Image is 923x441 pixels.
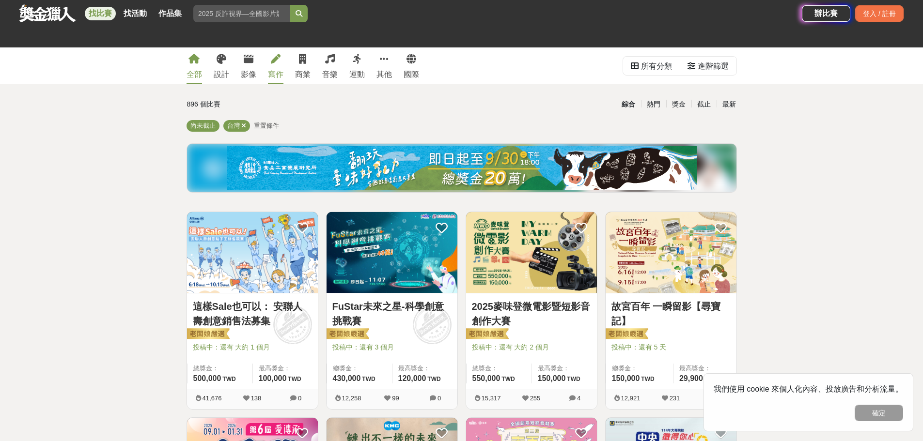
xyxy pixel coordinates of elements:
[187,69,202,80] div: 全部
[464,328,509,341] img: 老闆娘嚴選
[362,376,375,382] span: TWD
[120,7,151,20] a: 找活動
[472,299,591,328] a: 2025麥味登微電影暨短影音創作大賽
[333,364,386,373] span: 總獎金：
[398,364,452,373] span: 最高獎金：
[438,395,441,402] span: 0
[714,385,903,393] span: 我們使用 cookie 來個人化內容、投放廣告和分析流量。
[855,5,904,22] div: 登入 / 註冊
[679,364,731,373] span: 最高獎金：
[392,395,399,402] span: 99
[85,7,116,20] a: 找比賽
[288,376,301,382] span: TWD
[577,395,580,402] span: 4
[606,212,736,293] img: Cover Image
[241,47,256,84] a: 影像
[670,395,680,402] span: 231
[251,395,262,402] span: 138
[855,405,903,421] button: 確定
[193,374,221,382] span: 500,000
[717,96,742,113] div: 最新
[332,299,452,328] a: FuStar未來之星-科學創意挑戰賽
[227,122,240,129] span: 台灣
[327,212,457,293] img: Cover Image
[606,212,736,293] a: Cover Image
[322,69,338,80] div: 音樂
[185,328,230,341] img: 老闆娘嚴選
[333,374,361,382] span: 430,000
[268,69,283,80] div: 寫作
[203,395,222,402] span: 41,676
[698,57,729,76] div: 進階篩選
[466,212,597,293] img: Cover Image
[241,69,256,80] div: 影像
[641,96,666,113] div: 熱門
[802,5,850,22] a: 辦比賽
[259,364,312,373] span: 最高獎金：
[641,376,654,382] span: TWD
[604,328,648,341] img: 老闆娘嚴選
[567,376,580,382] span: TWD
[222,376,235,382] span: TWD
[298,395,301,402] span: 0
[612,364,667,373] span: 總獎金：
[193,299,312,328] a: 這樣Sale也可以： 安聯人壽創意銷售法募集
[295,47,311,84] a: 商業
[193,342,312,352] span: 投稿中：還有 大約 1 個月
[190,122,216,129] span: 尚未截止
[187,212,318,293] img: Cover Image
[259,374,287,382] span: 100,000
[342,395,361,402] span: 12,258
[404,69,419,80] div: 國際
[376,69,392,80] div: 其他
[427,376,440,382] span: TWD
[538,364,591,373] span: 最高獎金：
[691,96,717,113] div: 截止
[538,374,566,382] span: 150,000
[472,342,591,352] span: 投稿中：還有 大約 2 個月
[187,96,370,113] div: 896 個比賽
[616,96,641,113] div: 綜合
[325,328,369,341] img: 老闆娘嚴選
[214,69,229,80] div: 設計
[482,395,501,402] span: 15,317
[295,69,311,80] div: 商業
[193,364,247,373] span: 總獎金：
[472,374,501,382] span: 550,000
[611,299,731,328] a: 故宮百年 一瞬留影【尋寶記】
[193,5,290,22] input: 2025 反詐視界—全國影片競賽
[641,57,672,76] div: 所有分類
[612,374,640,382] span: 150,000
[349,47,365,84] a: 運動
[621,395,641,402] span: 12,921
[327,212,457,293] a: Cover Image
[268,47,283,84] a: 寫作
[466,212,597,293] a: Cover Image
[679,374,703,382] span: 29,900
[501,376,515,382] span: TWD
[332,342,452,352] span: 投稿中：還有 3 個月
[404,47,419,84] a: 國際
[214,47,229,84] a: 設計
[187,212,318,293] a: Cover Image
[611,342,731,352] span: 投稿中：還有 5 天
[666,96,691,113] div: 獎金
[376,47,392,84] a: 其他
[227,146,697,190] img: ea6d37ea-8c75-4c97-b408-685919e50f13.jpg
[349,69,365,80] div: 運動
[530,395,541,402] span: 255
[472,364,526,373] span: 總獎金：
[155,7,186,20] a: 作品集
[322,47,338,84] a: 音樂
[398,374,426,382] span: 120,000
[187,47,202,84] a: 全部
[254,122,279,129] span: 重置條件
